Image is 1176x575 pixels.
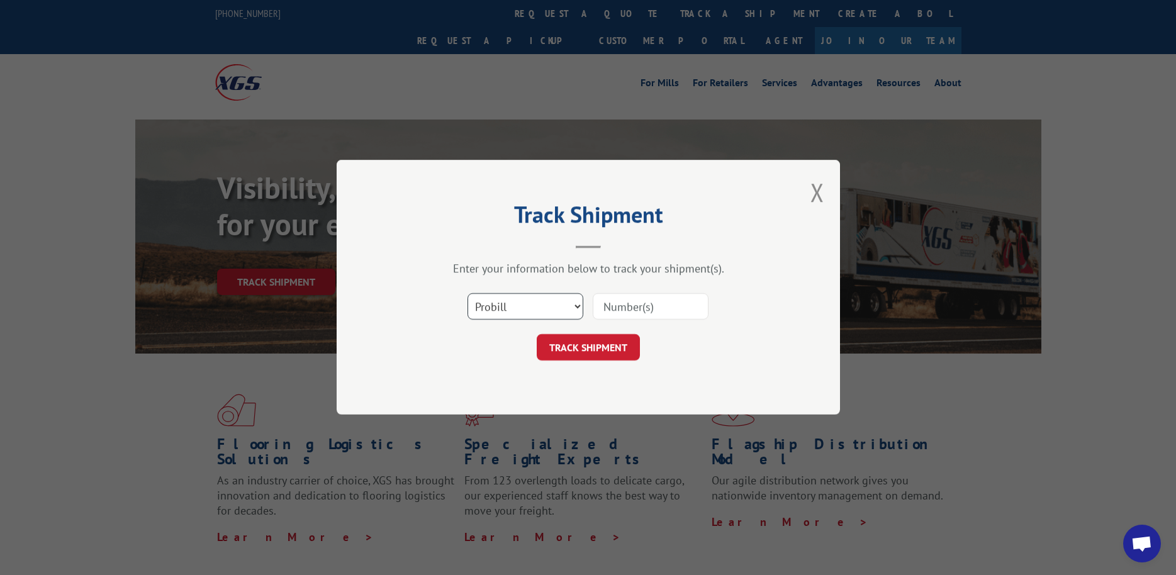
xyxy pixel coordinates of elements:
[593,294,708,320] input: Number(s)
[537,335,640,361] button: TRACK SHIPMENT
[1123,525,1161,562] div: Open chat
[810,176,824,209] button: Close modal
[400,262,777,276] div: Enter your information below to track your shipment(s).
[400,206,777,230] h2: Track Shipment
